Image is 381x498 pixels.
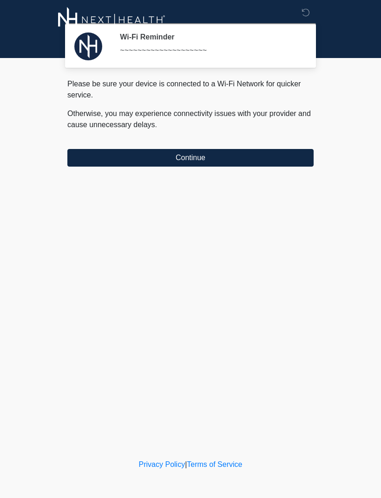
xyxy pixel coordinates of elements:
[155,121,157,129] span: .
[74,32,102,60] img: Agent Avatar
[185,460,187,468] a: |
[120,45,300,56] div: ~~~~~~~~~~~~~~~~~~~~
[67,108,314,130] p: Otherwise, you may experience connectivity issues with your provider and cause unnecessary delays
[139,460,185,468] a: Privacy Policy
[58,7,165,32] img: Next-Health Woodland Hills Logo
[187,460,242,468] a: Terms of Service
[67,149,314,167] button: Continue
[67,78,314,101] p: Please be sure your device is connected to a Wi-Fi Network for quicker service.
